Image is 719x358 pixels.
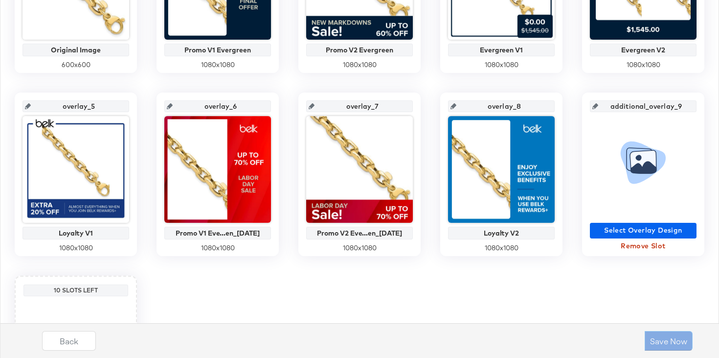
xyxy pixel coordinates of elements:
[594,224,693,237] span: Select Overlay Design
[592,46,694,54] div: Evergreen V2
[448,60,555,70] div: 1080 x 1080
[26,286,126,294] div: 10 Slots Left
[590,223,697,239] button: Select Overlay Design
[22,243,129,253] div: 1080 x 1080
[22,60,129,70] div: 600 x 600
[167,229,269,237] div: Promo V1 Eve...en_[DATE]
[590,239,697,254] button: Remove Slot
[164,60,271,70] div: 1080 x 1080
[590,60,697,70] div: 1080 x 1080
[450,46,552,54] div: Evergreen V1
[167,46,269,54] div: Promo V1 Evergreen
[25,229,127,237] div: Loyalty V1
[25,46,127,54] div: Original Image
[448,243,555,253] div: 1080 x 1080
[450,229,552,237] div: Loyalty V2
[309,46,410,54] div: Promo V2 Evergreen
[164,243,271,253] div: 1080 x 1080
[594,240,693,252] span: Remove Slot
[309,229,410,237] div: Promo V2 Eve...en_[DATE]
[42,331,96,351] button: Back
[306,60,413,70] div: 1080 x 1080
[306,243,413,253] div: 1080 x 1080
